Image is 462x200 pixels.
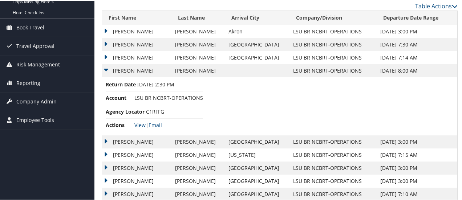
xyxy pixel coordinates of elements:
td: [GEOGRAPHIC_DATA] [225,187,289,200]
td: [GEOGRAPHIC_DATA] [225,161,289,174]
td: LSU BR NCBRT-OPERATIONS [289,24,377,37]
td: [PERSON_NAME] [171,135,225,148]
td: LSU BR NCBRT-OPERATIONS [289,135,377,148]
td: LSU BR NCBRT-OPERATIONS [289,161,377,174]
th: Company/Division [289,10,377,24]
td: [GEOGRAPHIC_DATA] [225,37,289,50]
span: LSU BR NCBRT-OPERATIONS [134,94,203,101]
span: [DATE] 2:30 PM [137,80,174,87]
span: | [134,121,162,128]
span: C1RFFG [146,107,164,114]
td: [GEOGRAPHIC_DATA] [225,135,289,148]
span: Risk Management [16,55,60,73]
td: [PERSON_NAME] [102,37,171,50]
span: Return Date [106,80,136,88]
td: [DATE] 7:10 AM [377,187,457,200]
span: Reporting [16,73,40,91]
td: [PERSON_NAME] [102,174,171,187]
td: [PERSON_NAME] [171,24,225,37]
td: [PERSON_NAME] [102,135,171,148]
td: Akron [225,24,289,37]
td: [PERSON_NAME] [102,24,171,37]
td: [PERSON_NAME] [102,148,171,161]
span: Company Admin [16,92,57,110]
td: LSU BR NCBRT-OPERATIONS [289,174,377,187]
span: Account [106,93,133,101]
span: Actions [106,121,133,128]
td: [PERSON_NAME] [171,161,225,174]
td: [DATE] 3:00 PM [377,24,457,37]
td: [GEOGRAPHIC_DATA] [225,50,289,64]
td: [GEOGRAPHIC_DATA] [225,174,289,187]
td: [PERSON_NAME] [171,37,225,50]
span: Travel Approval [16,36,54,54]
td: LSU BR NCBRT-OPERATIONS [289,148,377,161]
td: [DATE] 7:15 AM [377,148,457,161]
span: Agency Locator [106,107,145,115]
td: [PERSON_NAME] [102,64,171,77]
td: LSU BR NCBRT-OPERATIONS [289,64,377,77]
td: [PERSON_NAME] [102,161,171,174]
td: [PERSON_NAME] [102,50,171,64]
td: [DATE] 7:14 AM [377,50,457,64]
a: Email [149,121,162,128]
td: [US_STATE] [225,148,289,161]
td: [PERSON_NAME] [171,50,225,64]
td: [PERSON_NAME] [171,174,225,187]
td: [PERSON_NAME] [171,64,225,77]
td: LSU BR NCBRT-OPERATIONS [289,37,377,50]
td: LSU BR NCBRT-OPERATIONS [289,50,377,64]
td: [PERSON_NAME] [171,187,225,200]
td: LSU BR NCBRT-OPERATIONS [289,187,377,200]
th: First Name: activate to sort column ascending [102,10,171,24]
td: [DATE] 7:30 AM [377,37,457,50]
td: [PERSON_NAME] [171,148,225,161]
th: Last Name: activate to sort column ascending [171,10,225,24]
span: Employee Tools [16,110,54,128]
td: [DATE] 3:00 PM [377,174,457,187]
td: [PERSON_NAME] [102,187,171,200]
td: [DATE] 3:00 PM [377,161,457,174]
span: Book Travel [16,18,44,36]
a: Table Actions [415,1,458,9]
th: Arrival City: activate to sort column ascending [225,10,289,24]
th: Departure Date Range: activate to sort column ascending [377,10,457,24]
td: [DATE] 3:00 PM [377,135,457,148]
a: View [134,121,146,128]
td: [DATE] 8:00 AM [377,64,457,77]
